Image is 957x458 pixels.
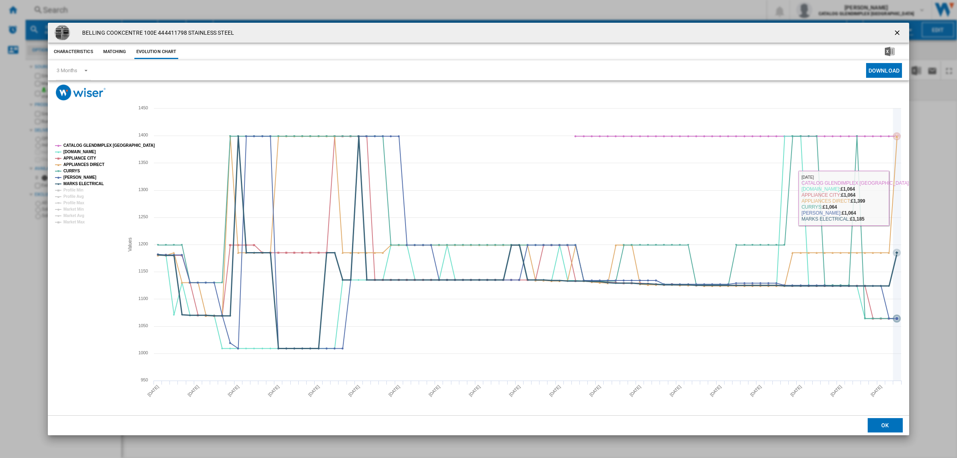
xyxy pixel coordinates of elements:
[63,175,96,180] tspan: [PERSON_NAME]
[54,25,70,41] img: 444411798.jpg
[138,105,148,110] tspan: 1450
[508,384,521,397] tspan: [DATE]
[138,187,148,192] tspan: 1300
[63,220,85,224] tspan: Market Max
[57,67,77,73] div: 3 Months
[267,384,280,397] tspan: [DATE]
[709,384,722,397] tspan: [DATE]
[97,45,132,59] button: Matching
[866,63,902,78] button: Download
[138,132,148,137] tspan: 1400
[790,384,803,397] tspan: [DATE]
[548,384,561,397] tspan: [DATE]
[872,45,907,59] button: Download in Excel
[307,384,321,397] tspan: [DATE]
[347,384,360,397] tspan: [DATE]
[870,384,883,397] tspan: [DATE]
[589,384,602,397] tspan: [DATE]
[52,45,95,59] button: Characteristics
[227,384,240,397] tspan: [DATE]
[127,237,133,251] tspan: Values
[829,384,843,397] tspan: [DATE]
[141,377,148,382] tspan: 950
[890,25,906,41] button: getI18NText('BUTTONS.CLOSE_DIALOG')
[428,384,441,397] tspan: [DATE]
[63,169,80,173] tspan: CURRYS
[63,182,104,186] tspan: MARKS ELECTRICAL
[893,29,903,38] ng-md-icon: getI18NText('BUTTONS.CLOSE_DIALOG')
[63,162,104,167] tspan: APPLIANCES DIRECT
[629,384,642,397] tspan: [DATE]
[138,160,148,165] tspan: 1350
[138,350,148,355] tspan: 1000
[138,296,148,301] tspan: 1100
[749,384,762,397] tspan: [DATE]
[48,23,909,435] md-dialog: Product popup
[388,384,401,397] tspan: [DATE]
[63,156,96,160] tspan: APPLIANCE CITY
[63,201,85,205] tspan: Profile Max
[187,384,200,397] tspan: [DATE]
[885,47,894,56] img: excel-24x24.png
[63,207,84,211] tspan: Market Min
[63,143,155,148] tspan: CATALOG GLENDIMPLEX [GEOGRAPHIC_DATA]
[63,213,84,218] tspan: Market Avg
[669,384,682,397] tspan: [DATE]
[78,29,234,37] h4: BELLING COOKCENTRE 100E 444411798 STAINLESS STEEL
[138,268,148,273] tspan: 1150
[63,150,96,154] tspan: [DOMAIN_NAME]
[138,323,148,328] tspan: 1050
[147,384,160,397] tspan: [DATE]
[134,45,179,59] button: Evolution chart
[138,214,148,219] tspan: 1250
[868,418,903,432] button: OK
[63,188,83,192] tspan: Profile Min
[63,194,84,199] tspan: Profile Avg
[138,241,148,246] tspan: 1200
[56,85,106,100] img: logo_wiser_300x94.png
[468,384,481,397] tspan: [DATE]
